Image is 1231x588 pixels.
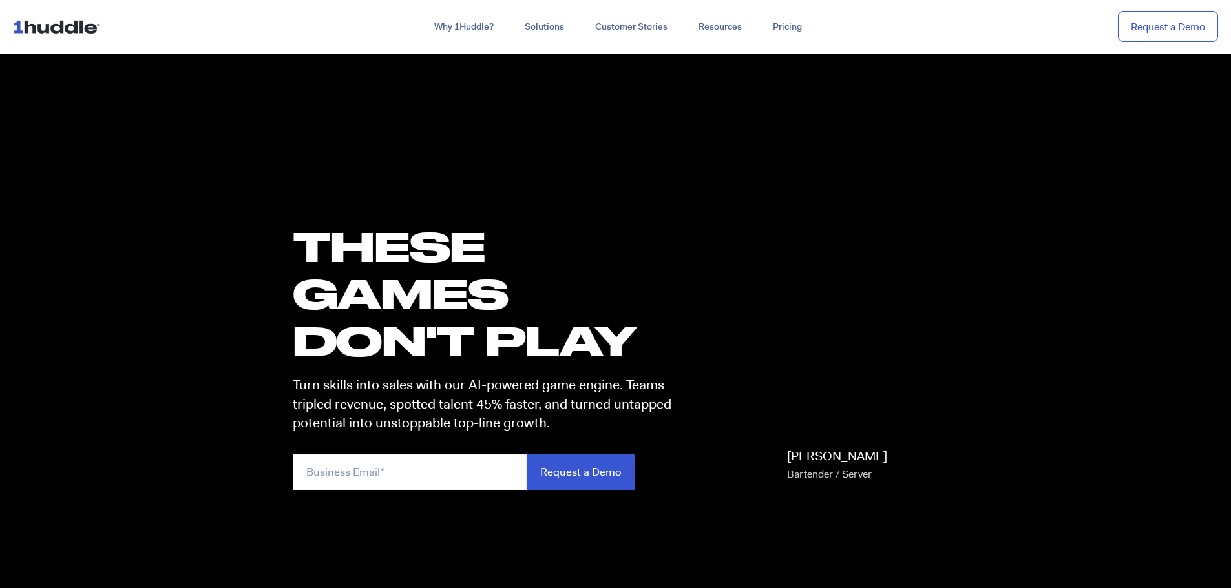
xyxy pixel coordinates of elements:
[1118,11,1218,43] a: Request a Demo
[293,454,527,490] input: Business Email*
[683,15,757,39] a: Resources
[757,15,817,39] a: Pricing
[293,376,683,432] p: Turn skills into sales with our AI-powered game engine. Teams tripled revenue, spotted talent 45%...
[787,467,872,481] span: Bartender / Server
[527,454,635,490] input: Request a Demo
[580,15,683,39] a: Customer Stories
[293,223,683,365] h1: these GAMES DON'T PLAY
[509,15,580,39] a: Solutions
[419,15,509,39] a: Why 1Huddle?
[787,447,887,483] p: [PERSON_NAME]
[13,14,105,39] img: ...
